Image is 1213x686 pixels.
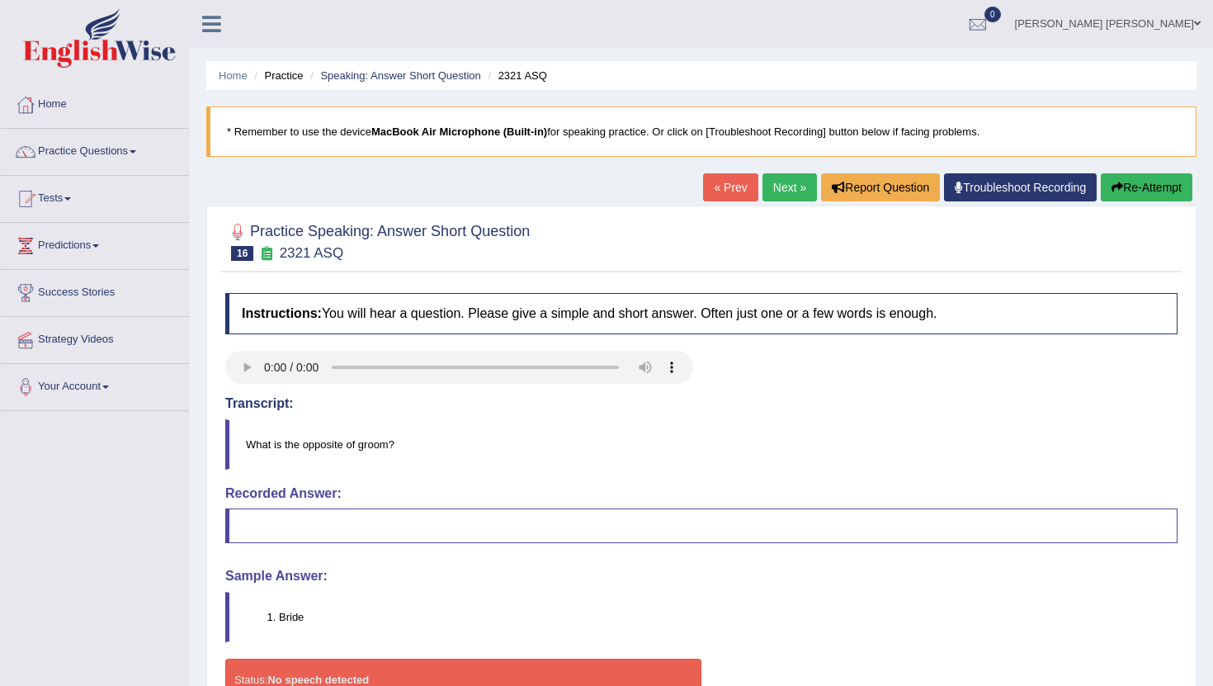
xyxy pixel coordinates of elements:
[1,129,189,170] a: Practice Questions
[206,106,1196,157] blockquote: * Remember to use the device for speaking practice. Or click on [Troubleshoot Recording] button b...
[257,246,275,262] small: Exam occurring question
[225,419,1178,470] blockquote: What is the opposite of groom?
[371,125,547,138] b: MacBook Air Microphone (Built-in)
[984,7,1001,22] span: 0
[1,223,189,264] a: Predictions
[219,69,248,82] a: Home
[1,82,189,123] a: Home
[280,245,344,261] small: 2321 ASQ
[231,246,253,261] span: 16
[1101,173,1192,201] button: Re-Attempt
[279,609,1177,625] li: Bride
[267,674,369,686] strong: No speech detected
[944,173,1097,201] a: Troubleshoot Recording
[320,69,480,82] a: Speaking: Answer Short Question
[821,173,940,201] button: Report Question
[225,293,1178,334] h4: You will hear a question. Please give a simple and short answer. Often just one or a few words is...
[250,68,303,83] li: Practice
[484,68,547,83] li: 2321 ASQ
[225,220,530,261] h2: Practice Speaking: Answer Short Question
[1,270,189,311] a: Success Stories
[1,364,189,405] a: Your Account
[1,317,189,358] a: Strategy Videos
[225,486,1178,501] h4: Recorded Answer:
[703,173,758,201] a: « Prev
[225,569,1178,584] h4: Sample Answer:
[1,176,189,217] a: Tests
[762,173,817,201] a: Next »
[242,306,322,320] b: Instructions:
[225,396,1178,411] h4: Transcript:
